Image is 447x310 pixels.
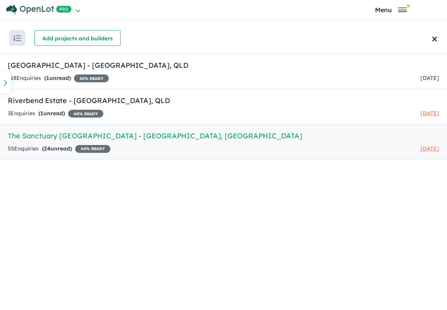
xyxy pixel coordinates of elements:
[6,5,72,15] img: Openlot PRO Logo White
[75,145,110,153] span: 40 % READY
[44,74,71,82] strong: ( unread)
[429,22,447,54] button: Close
[40,110,43,117] span: 1
[8,74,109,83] div: 118 Enquir ies
[8,95,439,106] h5: Riverbend Estate - [GEOGRAPHIC_DATA] , QLD
[420,145,439,152] span: [DATE]
[42,145,72,152] strong: ( unread)
[420,110,439,117] span: [DATE]
[13,35,21,41] img: sort.svg
[420,74,439,82] span: [DATE]
[8,131,439,141] h5: The Sanctuary [GEOGRAPHIC_DATA] - [GEOGRAPHIC_DATA] , [GEOGRAPHIC_DATA]
[44,145,50,152] span: 24
[34,30,121,46] button: Add projects and builders
[38,110,65,117] strong: ( unread)
[8,109,103,118] div: 3 Enquir ies
[74,74,109,82] span: 30 % READY
[68,110,103,118] span: 40 % READY
[336,6,445,13] button: Toggle navigation
[432,28,438,48] span: ×
[8,60,439,71] h5: [GEOGRAPHIC_DATA] - [GEOGRAPHIC_DATA] , QLD
[8,144,110,154] div: 55 Enquir ies
[46,74,49,82] span: 1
